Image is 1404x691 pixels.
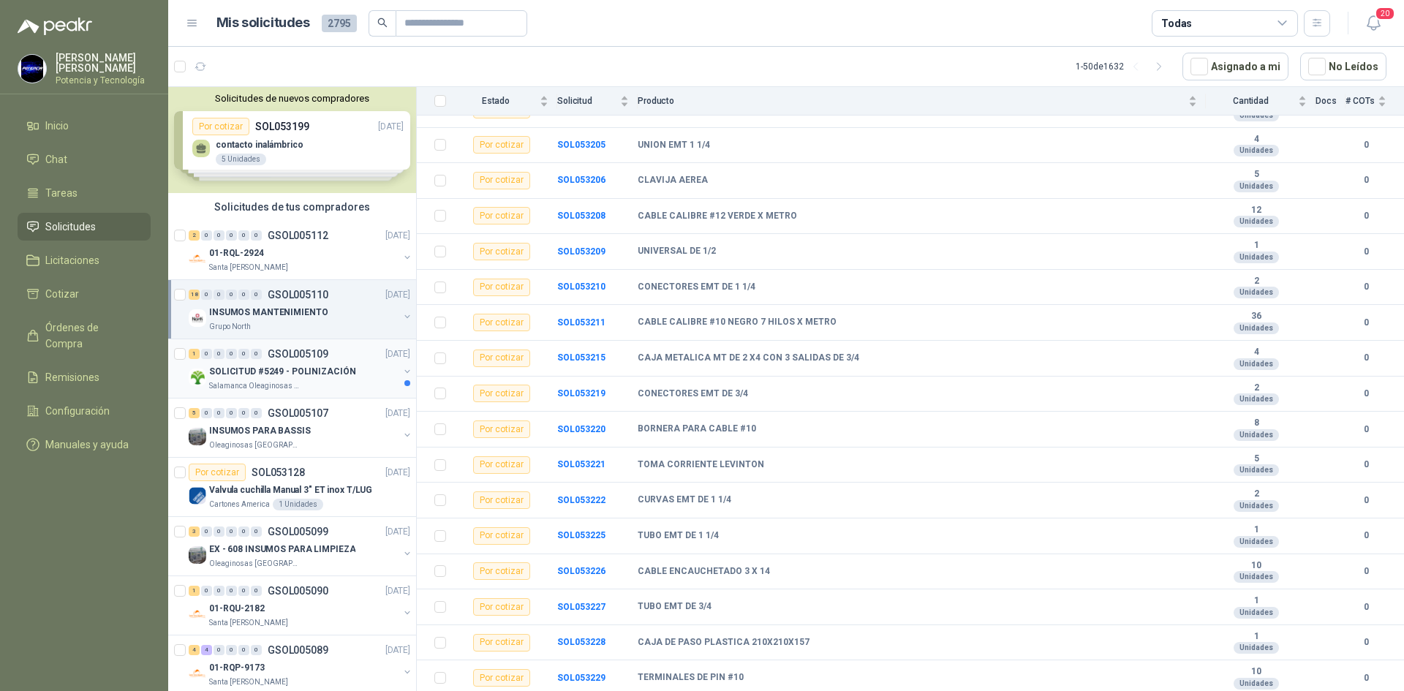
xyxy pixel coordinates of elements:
a: Por cotizarSOL053128[DATE] Company LogoValvula cuchilla Manual 3" ET inox T/LUGCartones America1 ... [168,458,416,517]
div: 0 [251,586,262,596]
p: [DATE] [385,288,410,302]
b: 5 [1206,453,1307,465]
div: 2 [189,230,200,241]
b: 1 [1206,595,1307,607]
div: 3 [189,526,200,537]
img: Company Logo [189,369,206,386]
div: Por cotizar [473,279,530,296]
a: Tareas [18,179,151,207]
div: 0 [214,645,224,655]
a: SOL053229 [557,673,605,683]
div: Por cotizar [473,669,530,687]
div: 0 [226,349,237,359]
th: Solicitud [557,87,638,116]
p: [DATE] [385,643,410,657]
th: Estado [455,87,557,116]
div: Unidades [1234,429,1279,441]
div: Por cotizar [473,456,530,474]
a: SOL053211 [557,317,605,328]
div: 0 [214,290,224,300]
p: GSOL005112 [268,230,328,241]
div: Unidades [1234,536,1279,548]
b: SOL053220 [557,424,605,434]
p: Cartones America [209,499,270,510]
div: Unidades [1234,287,1279,298]
div: Unidades [1234,358,1279,370]
a: Órdenes de Compra [18,314,151,358]
a: SOL053215 [557,352,605,363]
div: Por cotizar [473,136,530,154]
a: SOL053225 [557,530,605,540]
b: BORNERA PARA CABLE #10 [638,423,756,435]
div: 0 [251,290,262,300]
div: 0 [226,408,237,418]
b: CAJA DE PASO PLASTICA 210X210X157 [638,637,809,649]
div: Todas [1161,15,1192,31]
img: Company Logo [189,428,206,445]
span: Cantidad [1206,96,1295,106]
p: [DATE] [385,525,410,539]
div: 0 [238,349,249,359]
th: Docs [1316,87,1345,116]
p: GSOL005099 [268,526,328,537]
p: [DATE] [385,466,410,480]
div: 1 [189,349,200,359]
span: Órdenes de Compra [45,320,137,352]
a: SOL053226 [557,566,605,576]
div: 0 [238,230,249,241]
div: 0 [214,408,224,418]
img: Company Logo [189,250,206,268]
b: SOL053209 [557,246,605,257]
b: CABLE CALIBRE #10 NEGRO 7 HILOS X METRO [638,317,837,328]
b: 4 [1206,347,1307,358]
p: INSUMOS PARA BASSIS [209,424,311,438]
button: No Leídos [1300,53,1386,80]
b: 4 [1206,134,1307,146]
a: SOL053222 [557,495,605,505]
p: INSUMOS MANTENIMIENTO [209,306,328,320]
p: SOLICITUD #5249 - POLINIZACIÓN [209,365,355,379]
span: Manuales y ayuda [45,437,129,453]
div: Por cotizar [473,527,530,545]
a: 1 0 0 0 0 0 GSOL005090[DATE] Company Logo01-RQU-2182Santa [PERSON_NAME] [189,582,413,629]
b: 0 [1345,529,1386,543]
a: SOL053227 [557,602,605,612]
p: Oleaginosas [GEOGRAPHIC_DATA][PERSON_NAME] [209,558,301,570]
b: 0 [1345,245,1386,259]
a: SOL053208 [557,211,605,221]
p: Potencia y Tecnología [56,76,151,85]
b: TUBO EMT DE 1 1/4 [638,530,719,542]
img: Company Logo [189,665,206,682]
p: EX - 608 INSUMOS PARA LIMPIEZA [209,543,355,556]
b: 0 [1345,280,1386,294]
b: CLAVIJA AEREA [638,175,708,186]
p: [DATE] [385,347,410,361]
div: Por cotizar [473,420,530,438]
p: 01-RQP-9173 [209,661,265,675]
b: UNION EMT 1 1/4 [638,140,710,151]
img: Company Logo [18,55,46,83]
div: Unidades [1234,322,1279,334]
div: 0 [226,645,237,655]
div: 0 [226,290,237,300]
a: Manuales y ayuda [18,431,151,458]
b: 0 [1345,423,1386,437]
th: Cantidad [1206,87,1316,116]
p: 01-RQL-2924 [209,246,264,260]
span: search [377,18,388,28]
a: SOL053219 [557,388,605,399]
a: Inicio [18,112,151,140]
a: Configuración [18,397,151,425]
span: Chat [45,151,67,167]
div: Por cotizar [473,385,530,402]
img: Logo peakr [18,18,92,35]
div: Unidades [1234,642,1279,654]
a: Licitaciones [18,246,151,274]
p: GSOL005090 [268,586,328,596]
b: CAJA METALICA MT DE 2 X4 CON 3 SALIDAS DE 3/4 [638,352,859,364]
div: Unidades [1234,145,1279,156]
div: 0 [251,408,262,418]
